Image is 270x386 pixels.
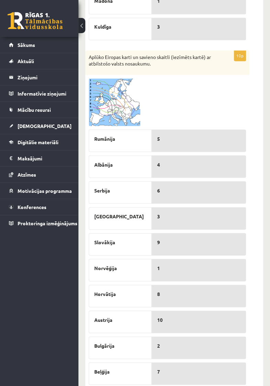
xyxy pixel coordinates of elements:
[157,161,160,168] span: 4
[157,342,160,349] span: 2
[157,290,160,297] span: 8
[94,368,110,375] span: Beļģija
[18,58,34,64] span: Aktuāli
[157,264,160,271] span: 1
[94,23,111,30] span: Kuldīga
[18,204,46,210] span: Konferences
[89,78,140,126] img: valv2.png
[94,316,112,323] span: Austrija
[94,238,115,246] span: Slovākija
[9,150,70,166] a: Maksājumi
[18,69,70,85] legend: Ziņojumi
[18,107,51,113] span: Mācību resursi
[157,238,160,246] span: 9
[9,69,70,85] a: Ziņojumi
[18,139,58,145] span: Digitālie materiāli
[9,102,70,118] a: Mācību resursi
[9,37,70,53] a: Sākums
[18,86,70,101] legend: Informatīvie ziņojumi
[18,171,36,178] span: Atzīmes
[94,264,117,271] span: Norvēģija
[18,123,72,129] span: [DEMOGRAPHIC_DATA]
[18,188,72,194] span: Motivācijas programma
[9,215,70,231] a: Proktoringa izmēģinājums
[94,212,144,220] span: [GEOGRAPHIC_DATA]
[9,183,70,199] a: Motivācijas programma
[157,316,163,323] span: 10
[234,50,246,61] p: 10p
[9,199,70,215] a: Konferences
[9,53,70,69] a: Aktuāli
[157,212,160,220] span: 3
[94,187,110,194] span: Serbija
[157,135,160,142] span: 5
[94,342,115,349] span: Bulgārija
[8,12,63,29] a: Rīgas 1. Tālmācības vidusskola
[94,161,113,168] span: Albānija
[157,187,160,194] span: 6
[18,220,77,226] span: Proktoringa izmēģinājums
[9,167,70,182] a: Atzīmes
[18,42,35,48] span: Sākums
[94,290,116,297] span: Horvātija
[89,54,212,67] p: Aplūko Eiropas karti un savieno skaitli (iezīmēts kartē) ar atbilstošo valsts nosaukumu.
[157,368,160,375] span: 7
[9,118,70,134] a: [DEMOGRAPHIC_DATA]
[9,134,70,150] a: Digitālie materiāli
[18,150,70,166] legend: Maksājumi
[9,86,70,101] a: Informatīvie ziņojumi
[94,135,115,142] span: Rumānija
[157,23,160,30] span: 3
